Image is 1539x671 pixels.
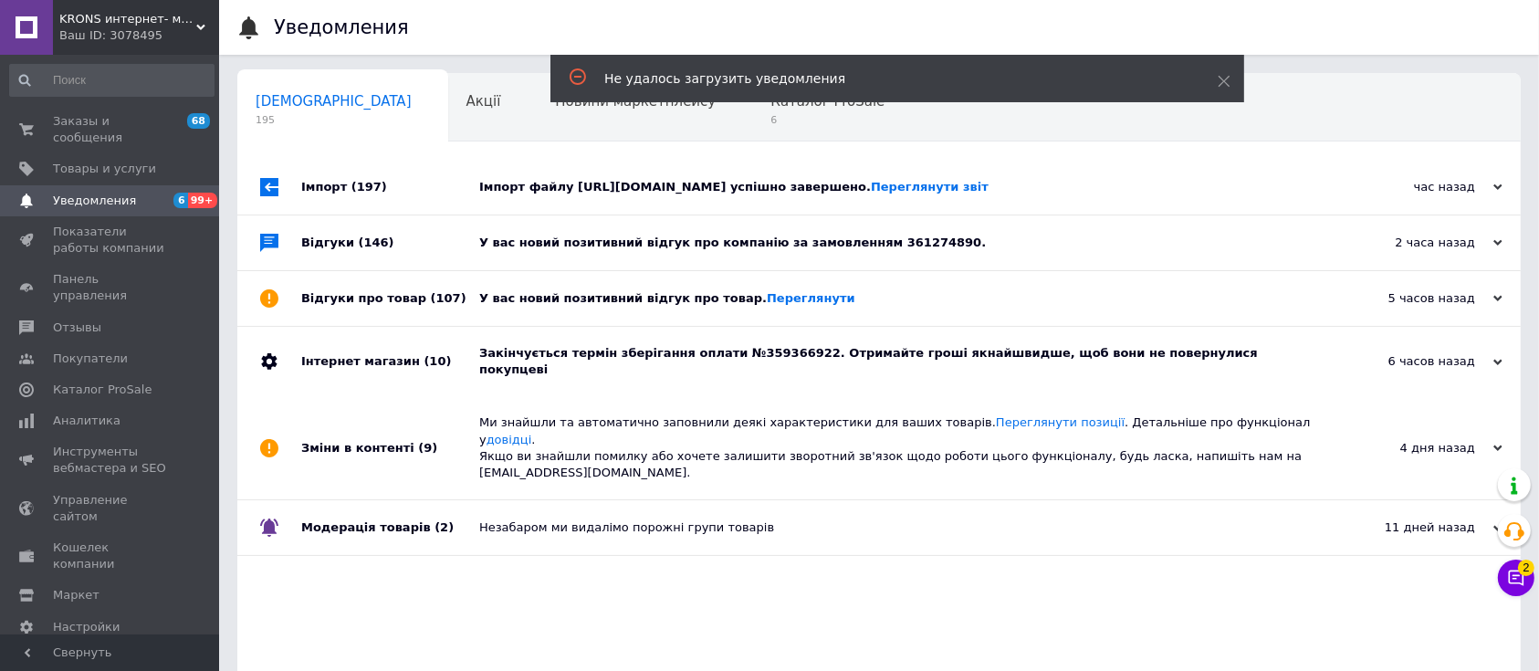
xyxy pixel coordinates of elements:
[301,160,479,215] div: Імпорт
[256,93,412,110] span: [DEMOGRAPHIC_DATA]
[53,492,169,525] span: Управление сайтом
[1320,519,1502,536] div: 11 дней назад
[466,93,501,110] span: Акції
[479,235,1320,251] div: У вас новий позитивний відгук про компанію за замовленням 361274890.
[479,179,1320,195] div: Імпорт файлу [URL][DOMAIN_NAME] успішно завершено.
[1320,179,1502,195] div: час назад
[1320,440,1502,456] div: 4 дня назад
[53,320,101,336] span: Отзывы
[418,441,437,455] span: (9)
[9,64,215,97] input: Поиск
[434,520,454,534] span: (2)
[1320,235,1502,251] div: 2 часа назад
[256,113,412,127] span: 195
[479,290,1320,307] div: У вас новий позитивний відгук про товар.
[53,413,120,429] span: Аналитика
[301,500,479,555] div: Модерація товарів
[53,161,156,177] span: Товары и услуги
[53,444,169,477] span: Инструменты вебмастера и SEO
[1320,353,1502,370] div: 6 часов назад
[487,433,532,446] a: довідці
[53,540,169,572] span: Кошелек компании
[604,69,1172,88] div: Не удалось загрузить уведомления
[187,113,210,129] span: 68
[53,271,169,304] span: Панель управления
[53,113,169,146] span: Заказы и сообщения
[301,327,479,396] div: Інтернет магазин
[770,113,885,127] span: 6
[53,193,136,209] span: Уведомления
[301,396,479,499] div: Зміни в контенті
[767,291,855,305] a: Переглянути
[351,180,387,194] span: (197)
[479,519,1320,536] div: Незабаром ми видалімо порожні групи товарів
[431,291,466,305] span: (107)
[53,587,99,603] span: Маркет
[1498,560,1534,596] button: Чат с покупателем2
[871,180,989,194] a: Переглянути звіт
[188,193,218,208] span: 99+
[359,236,394,249] span: (146)
[479,414,1320,481] div: Ми знайшли та автоматично заповнили деякі характеристики для ваших товарів. . Детальніше про функ...
[59,27,219,44] div: Ваш ID: 3078495
[53,351,128,367] span: Покупатели
[274,16,409,38] h1: Уведомления
[301,215,479,270] div: Відгуки
[173,193,188,208] span: 6
[424,354,451,368] span: (10)
[53,224,169,257] span: Показатели работы компании
[479,345,1320,378] div: Закінчується термін зберігання оплати №359366922. Отримайте гроші якнайшвидше, щоб вони не поверн...
[1320,290,1502,307] div: 5 часов назад
[53,382,152,398] span: Каталог ProSale
[1518,555,1534,571] span: 2
[301,271,479,326] div: Відгуки про товар
[59,11,196,27] span: KRONS интернет- магазин
[996,415,1125,429] a: Переглянути позиції
[53,619,120,635] span: Настройки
